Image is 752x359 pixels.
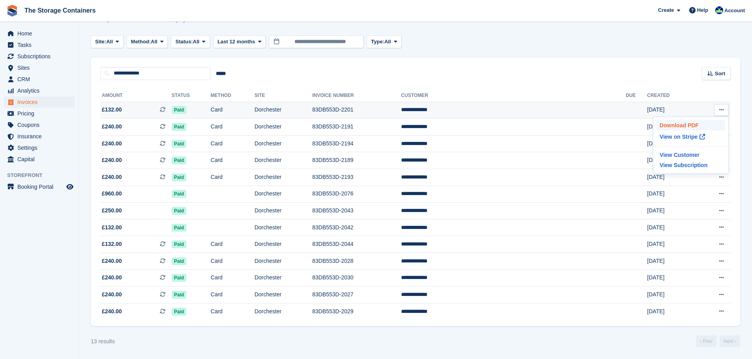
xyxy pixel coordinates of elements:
img: stora-icon-8386f47178a22dfd0bd8f6a31ec36ba5ce8667c1dd55bd0f319d3a0aa187defe.svg [6,5,18,17]
span: All [106,38,113,46]
a: Next [720,335,740,347]
span: £132.00 [102,106,122,114]
span: £250.00 [102,206,122,215]
td: [DATE] [647,219,695,236]
th: Due [626,89,647,102]
span: Pricing [17,108,65,119]
td: Dorchester [255,253,312,270]
span: Home [17,28,65,39]
td: 83DB553D-2029 [312,303,401,320]
span: £240.00 [102,173,122,181]
th: Invoice Number [312,89,401,102]
span: Paid [172,156,186,164]
a: menu [4,154,75,165]
span: Sort [715,70,725,78]
td: Card [211,119,255,136]
td: [DATE] [647,169,695,186]
a: menu [4,85,75,96]
td: Card [211,253,255,270]
td: Dorchester [255,219,312,236]
div: 13 results [91,337,115,346]
span: Paid [172,207,186,215]
a: menu [4,51,75,62]
td: Dorchester [255,169,312,186]
span: £240.00 [102,307,122,316]
span: £240.00 [102,273,122,282]
td: Dorchester [255,203,312,219]
td: Card [211,169,255,186]
a: menu [4,97,75,108]
td: [DATE] [647,236,695,253]
a: View Customer [656,150,725,160]
td: 83DB553D-2044 [312,236,401,253]
th: Status [172,89,211,102]
span: £240.00 [102,290,122,299]
a: The Storage Containers [21,4,99,17]
button: Type: All [367,35,401,48]
span: Paid [172,257,186,265]
a: menu [4,119,75,130]
span: £960.00 [102,190,122,198]
span: Analytics [17,85,65,96]
td: Card [211,152,255,169]
span: Paid [172,140,186,148]
span: Method: [131,38,151,46]
td: Dorchester [255,102,312,119]
a: View Subscription [656,160,725,170]
span: Paid [172,308,186,316]
span: Coupons [17,119,65,130]
td: Dorchester [255,186,312,203]
span: Last 12 months [218,38,255,46]
th: Method [211,89,255,102]
span: £240.00 [102,140,122,148]
span: Paid [172,240,186,248]
a: menu [4,108,75,119]
span: Sites [17,62,65,73]
td: Card [211,270,255,286]
td: 83DB553D-2201 [312,102,401,119]
a: menu [4,62,75,73]
span: Type: [371,38,384,46]
a: menu [4,142,75,153]
td: 83DB553D-2042 [312,219,401,236]
td: 83DB553D-2030 [312,270,401,286]
a: menu [4,39,75,50]
td: [DATE] [647,102,695,119]
td: 83DB553D-2043 [312,203,401,219]
th: Site [255,89,312,102]
td: [DATE] [647,253,695,270]
td: Dorchester [255,119,312,136]
td: 83DB553D-2191 [312,119,401,136]
th: Created [647,89,695,102]
span: Storefront [7,171,79,179]
td: Dorchester [255,270,312,286]
a: menu [4,28,75,39]
a: Download PDF [656,120,725,130]
a: menu [4,181,75,192]
span: Booking Portal [17,181,65,192]
button: Last 12 months [213,35,266,48]
nav: Page [694,335,742,347]
span: £132.00 [102,223,122,232]
span: Paid [172,291,186,299]
td: 83DB553D-2027 [312,286,401,303]
th: Customer [401,89,626,102]
td: Card [211,102,255,119]
span: All [151,38,158,46]
span: Tasks [17,39,65,50]
td: 83DB553D-2193 [312,169,401,186]
span: Paid [172,190,186,198]
span: Account [724,7,745,15]
span: Paid [172,173,186,181]
td: [DATE] [647,152,695,169]
td: Dorchester [255,236,312,253]
th: Amount [100,89,172,102]
span: Paid [172,274,186,282]
span: Insurance [17,131,65,142]
a: Previous [696,335,716,347]
span: CRM [17,74,65,85]
a: View on Stripe [656,130,725,143]
span: Capital [17,154,65,165]
span: Create [658,6,674,14]
td: [DATE] [647,119,695,136]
